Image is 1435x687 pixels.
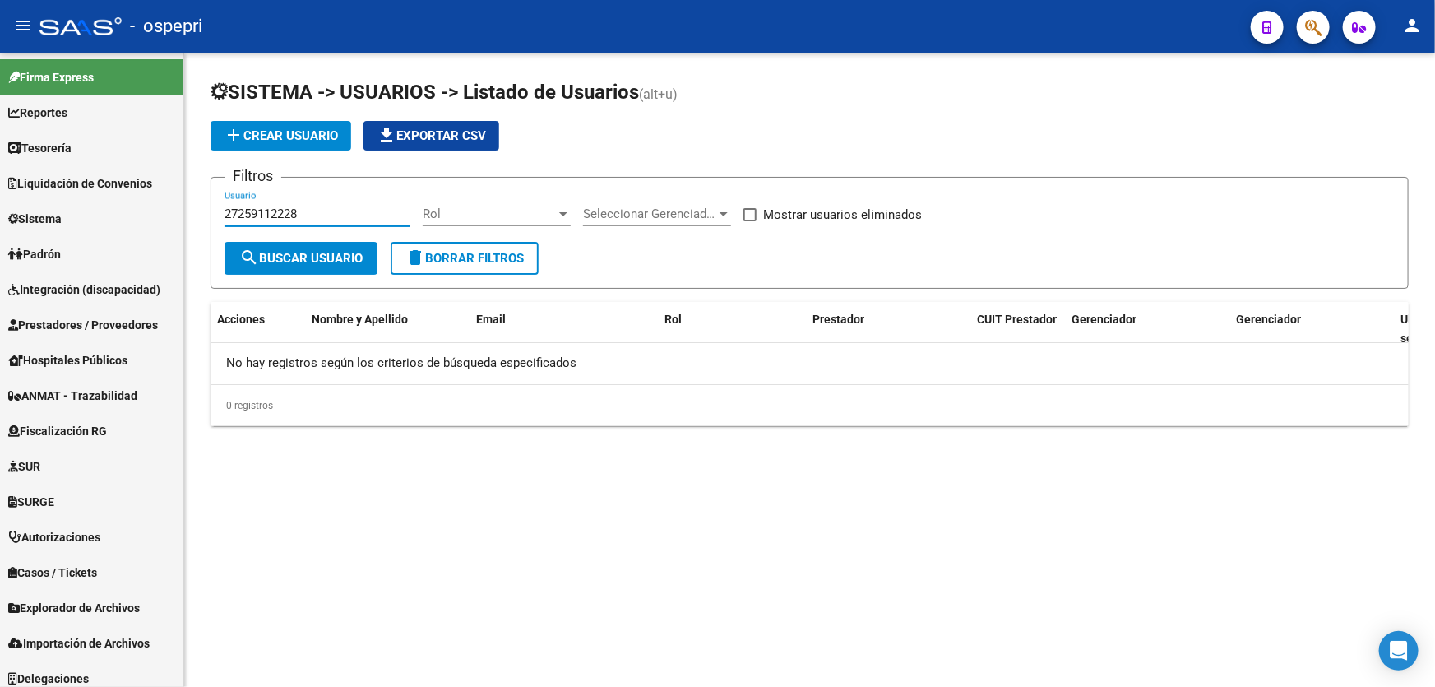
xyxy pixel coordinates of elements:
[225,165,281,188] h3: Filtros
[239,251,363,266] span: Buscar Usuario
[405,251,524,266] span: Borrar Filtros
[211,385,1409,426] div: 0 registros
[639,86,678,102] span: (alt+u)
[305,302,470,356] datatable-header-cell: Nombre y Apellido
[1379,631,1419,671] div: Open Intercom Messenger
[977,313,1057,326] span: CUIT Prestador
[8,564,97,582] span: Casos / Tickets
[211,343,1409,384] div: No hay registros según los criterios de búsqueda especificados
[8,422,107,440] span: Fiscalización RG
[806,302,970,356] datatable-header-cell: Prestador
[658,302,806,356] datatable-header-cell: Rol
[1402,16,1422,35] mat-icon: person
[211,302,305,356] datatable-header-cell: Acciones
[8,493,54,511] span: SURGE
[476,313,506,326] span: Email
[8,599,140,617] span: Explorador de Archivos
[1236,313,1301,326] span: Gerenciador
[405,248,425,267] mat-icon: delete
[239,248,259,267] mat-icon: search
[763,205,922,225] span: Mostrar usuarios eliminados
[664,313,682,326] span: Rol
[8,174,152,193] span: Liquidación de Convenios
[225,242,377,275] button: Buscar Usuario
[1072,313,1136,326] span: Gerenciador
[211,121,351,151] button: Crear Usuario
[8,68,94,86] span: Firma Express
[812,313,864,326] span: Prestador
[970,302,1065,356] datatable-header-cell: CUIT Prestador
[1229,302,1394,356] datatable-header-cell: Gerenciador
[8,351,127,369] span: Hospitales Públicos
[1065,302,1229,356] datatable-header-cell: Gerenciador
[583,207,716,221] span: Seleccionar Gerenciador
[8,387,137,405] span: ANMAT - Trazabilidad
[8,457,40,476] span: SUR
[224,128,338,143] span: Crear Usuario
[377,125,396,145] mat-icon: file_download
[423,207,556,221] span: Rol
[377,128,486,143] span: Exportar CSV
[363,121,499,151] button: Exportar CSV
[8,245,61,263] span: Padrón
[8,316,158,334] span: Prestadores / Proveedores
[130,8,202,44] span: - ospepri
[8,104,67,122] span: Reportes
[312,313,408,326] span: Nombre y Apellido
[8,281,160,299] span: Integración (discapacidad)
[470,302,634,356] datatable-header-cell: Email
[13,16,33,35] mat-icon: menu
[391,242,539,275] button: Borrar Filtros
[8,139,72,157] span: Tesorería
[224,125,243,145] mat-icon: add
[8,634,150,652] span: Importación de Archivos
[8,210,62,228] span: Sistema
[8,528,100,546] span: Autorizaciones
[217,313,265,326] span: Acciones
[211,81,639,104] span: SISTEMA -> USUARIOS -> Listado de Usuarios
